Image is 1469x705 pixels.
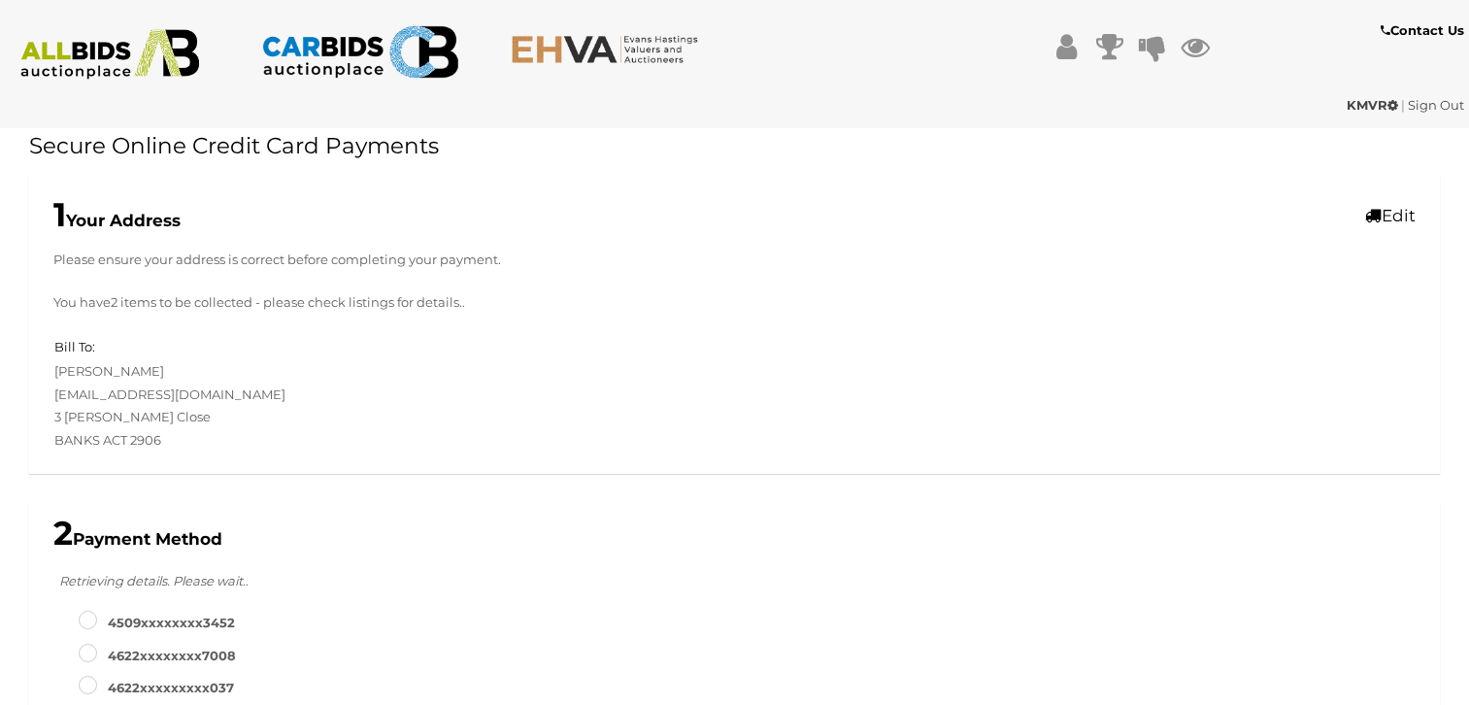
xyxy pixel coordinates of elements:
i: Retrieving details. Please wait.. [59,573,249,588]
a: Contact Us [1381,19,1469,42]
span: | [1401,97,1405,113]
span: 2 items to be collected - please check listings for details. [111,291,462,314]
b: Payment Method [53,529,222,549]
span: You have [53,291,111,314]
span: 1 [53,194,66,235]
b: Your Address [53,211,181,230]
b: Contact Us [1381,22,1464,38]
img: ALLBIDS.com.au [11,29,209,80]
a: KMVR [1347,97,1401,113]
img: CARBIDS.com.au [261,19,459,84]
img: EHVA.com.au [511,34,709,64]
a: Sign Out [1408,97,1464,113]
p: Please ensure your address is correct before completing your payment. [53,249,1416,271]
label: 4622XXXXXXXX7008 [79,645,236,667]
span: . [462,291,465,314]
div: [PERSON_NAME] [EMAIL_ADDRESS][DOMAIN_NAME] 3 [PERSON_NAME] Close BANKS ACT 2906 [40,336,735,452]
h5: Bill To: [54,340,95,353]
h1: Secure Online Credit Card Payments [29,134,1440,158]
label: 4622XXXXXXXXX037 [79,677,234,699]
strong: KMVR [1347,97,1398,113]
a: Edit [1365,206,1416,225]
span: 2 [53,513,73,554]
label: 4509XXXXXXXX3452 [79,612,235,634]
